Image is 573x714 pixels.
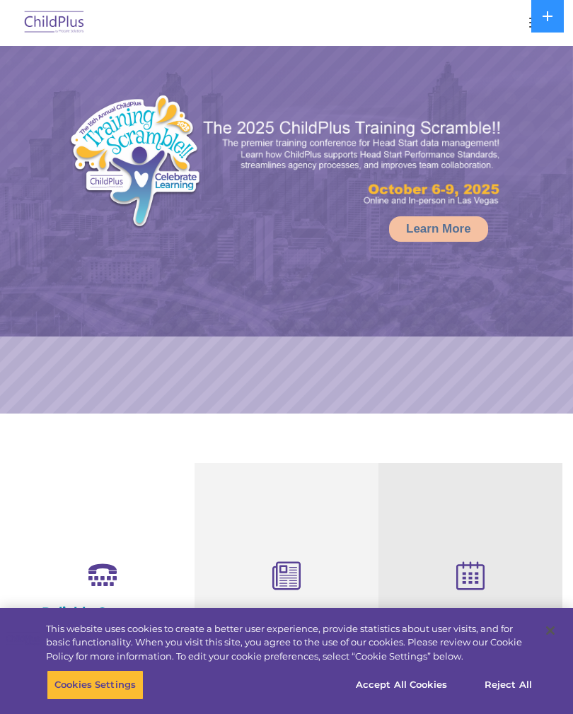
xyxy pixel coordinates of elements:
h4: Free Regional Meetings [389,607,552,622]
button: Accept All Cookies [348,670,455,700]
img: ChildPlus by Procare Solutions [21,6,88,40]
h4: Reliable Customer Support [21,604,184,636]
button: Reject All [464,670,552,700]
h4: Child Development Assessments in ChildPlus [205,607,368,653]
button: Cookies Settings [47,670,144,700]
button: Close [535,615,566,646]
div: This website uses cookies to create a better user experience, provide statistics about user visit... [46,622,533,664]
a: Learn More [389,216,488,242]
